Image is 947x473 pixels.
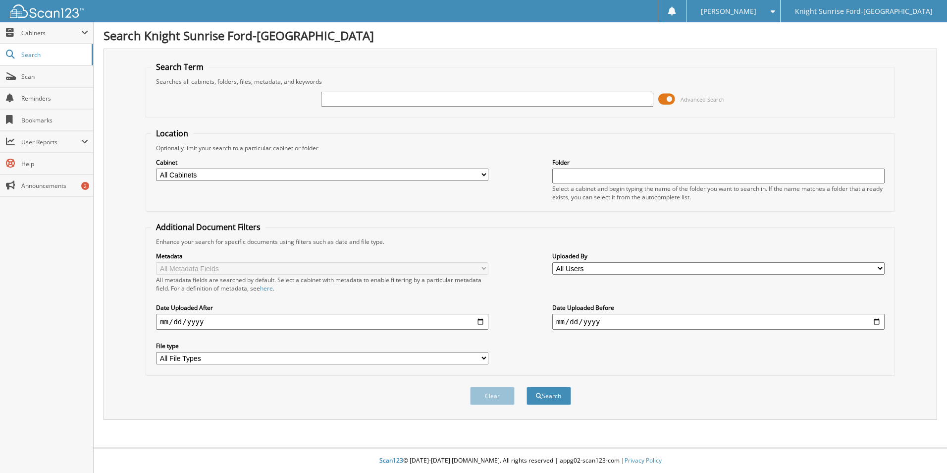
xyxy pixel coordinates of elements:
legend: Location [151,128,193,139]
h1: Search Knight Sunrise Ford-[GEOGRAPHIC_DATA] [104,27,937,44]
div: Searches all cabinets, folders, files, metadata, and keywords [151,77,890,86]
span: [PERSON_NAME] [701,8,756,14]
legend: Additional Document Filters [151,222,265,233]
span: Announcements [21,181,88,190]
span: Cabinets [21,29,81,37]
span: Reminders [21,94,88,103]
label: Uploaded By [552,252,885,260]
div: © [DATE]-[DATE] [DOMAIN_NAME]. All rights reserved | appg02-scan123-com | [94,449,947,473]
span: Scan123 [379,456,403,465]
button: Search [526,387,571,405]
span: Advanced Search [681,96,725,103]
input: start [156,314,488,330]
span: Bookmarks [21,116,88,124]
label: Date Uploaded After [156,303,488,312]
div: Optionally limit your search to a particular cabinet or folder [151,144,890,152]
img: scan123-logo-white.svg [10,4,84,18]
div: 2 [81,182,89,190]
label: File type [156,342,488,350]
label: Date Uploaded Before [552,303,885,312]
div: Select a cabinet and begin typing the name of the folder you want to search in. If the name match... [552,184,885,201]
span: Help [21,160,88,168]
span: Search [21,51,87,59]
span: Scan [21,72,88,81]
input: end [552,314,885,330]
label: Cabinet [156,158,488,167]
div: Enhance your search for specific documents using filters such as date and file type. [151,237,890,246]
label: Metadata [156,252,488,260]
a: Privacy Policy [625,456,662,465]
a: here [260,284,273,293]
button: Clear [470,387,515,405]
legend: Search Term [151,61,209,72]
label: Folder [552,158,885,167]
div: All metadata fields are searched by default. Select a cabinet with metadata to enable filtering b... [156,276,488,293]
span: Knight Sunrise Ford-[GEOGRAPHIC_DATA] [795,8,933,14]
span: User Reports [21,138,81,146]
